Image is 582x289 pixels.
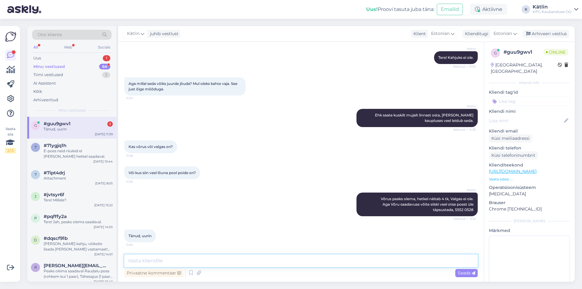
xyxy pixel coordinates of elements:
div: E-poes neid riiuleid ei [PERSON_NAME] hetkel saadaval. [44,148,113,159]
span: Kas võrus või valgas on? [129,144,173,149]
div: Arhiveeritud [33,97,58,103]
span: Kätlin [453,46,476,51]
span: d [34,238,37,242]
div: Minu vestlused [33,64,65,70]
div: 64 [99,64,110,70]
div: Tere! Millele? [44,197,113,203]
span: 11:38 [126,153,149,158]
div: Küsi telefoninumbrit [489,151,538,160]
span: Võrus peaks olema, hetkel näitab 4 tk, Valgas ei ole. Aga Võru saadavuse võite siiski veel otse p... [381,197,474,212]
span: #7ipt4drj [44,170,65,176]
div: [DATE] 13:40 [94,279,113,284]
div: 2 [102,72,110,78]
p: Kliendi nimi [489,108,570,115]
span: j [35,194,36,199]
span: #dqscf91b [44,236,68,241]
div: Proovi tasuta juba täna: [366,6,434,13]
span: 7 [35,172,37,177]
div: Küsi meiliaadressi [489,134,532,143]
p: Klienditeekond [489,162,570,168]
div: All [32,43,39,51]
a: [URL][DOMAIN_NAME] [489,169,537,174]
span: g [494,51,497,55]
span: #71ygjq1h [44,143,66,148]
div: Tänud, uurin [44,126,113,132]
span: Ehk saate kuskilt mujalt linnast osta, [PERSON_NAME] kaupluses veel leidub seda. [375,113,474,123]
span: Nähtud ✓ 11:35 [453,127,476,132]
span: Minu vestlused [58,108,85,113]
div: Arhiveeri vestlus [523,30,569,38]
div: K [522,5,530,14]
p: Märkmed [489,227,570,234]
span: Otsi kliente [38,32,62,38]
span: g [34,123,37,128]
div: [DATE] 14:05 [94,225,113,229]
div: 1 [103,55,110,61]
button: Emailid [437,4,463,15]
p: Brauser [489,200,570,206]
span: r [34,265,37,270]
b: Uus! [366,6,378,12]
div: Vaata siia [5,126,16,153]
span: 11:39 [126,180,149,184]
span: #jvtsyr6f [44,192,64,197]
span: rainerlahi@hotmail.com [44,263,107,268]
a: KätlinKPG Kaubanduse OÜ [533,5,578,14]
div: 2 / 3 [5,148,16,153]
div: Kliendi info [489,80,570,86]
div: Uus [33,55,41,61]
span: Tänud, uurin [129,234,152,238]
div: Kõik [33,89,42,95]
p: Kliendi tag'id [489,89,570,96]
span: Kätlin [127,30,139,37]
div: Kätlin [533,5,572,9]
span: 7 [35,145,37,150]
p: Kliendi telefon [489,145,570,151]
span: Või kus siin veel lõuna pool poide on? [129,170,196,175]
div: [PERSON_NAME] [489,218,570,224]
span: #pqfffy2a [44,214,67,219]
div: [DATE] 14:01 [94,252,113,257]
span: #guu9gwv1 [44,121,71,126]
div: [DATE] 15:22 [94,203,113,207]
div: Aktiivne [470,4,507,15]
div: Klient [411,31,426,37]
p: [MEDICAL_DATA] [489,191,570,197]
div: AI Assistent [33,80,56,86]
span: 11:53 [126,243,149,247]
p: Chrome [TECHNICAL_ID] [489,206,570,212]
div: 1 [107,121,113,127]
div: [PERSON_NAME] kahju, võiksite lisada [PERSON_NAME] vastamast! Ilusat päeva 🙂 [44,241,113,252]
span: Nähtud ✓ 11:41 [453,217,476,221]
div: # guu9gwv1 [503,49,544,56]
div: Attachment [44,176,113,181]
div: KPG Kaubanduse OÜ [533,9,572,14]
span: Online [544,49,568,55]
div: [DATE] 8:05 [95,181,113,186]
span: Aga millal seda võiks juurde jõuda? Mul oleks kahte vaja. See just õige mõõduga. [129,81,238,91]
span: Estonian [431,30,450,37]
span: p [34,216,37,220]
img: Askly Logo [5,31,16,42]
div: Privaatne kommentaar [124,269,183,277]
p: Operatsioonisüsteem [489,184,570,191]
div: [DATE] 11:39 [95,132,113,136]
span: Kätlin [453,188,476,192]
div: Tere! Jah, peaks olema saadaval. [44,219,113,225]
span: Saada [458,270,475,276]
span: Nähtud ✓ 11:33 [453,64,476,69]
div: Peaks olema saadaval Raudalu poes (rohkem kui 1 paar), Tähesajus (1 paar) [PERSON_NAME] seisuga. [44,268,113,279]
span: Kätlin [453,104,476,109]
input: Lisa tag [489,97,570,106]
div: Tiimi vestlused [33,72,63,78]
div: [GEOGRAPHIC_DATA], [GEOGRAPHIC_DATA] [491,62,558,75]
div: Web [63,43,73,51]
p: Kliendi email [489,128,570,134]
div: Socials [97,43,112,51]
span: 11:34 [126,96,149,100]
div: [DATE] 10:44 [93,159,113,164]
input: Lisa nimi [489,117,563,124]
span: Tere! Kahjuks ei ole. [438,55,473,60]
span: Estonian [493,30,512,37]
div: juhib vestlust [148,31,179,37]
